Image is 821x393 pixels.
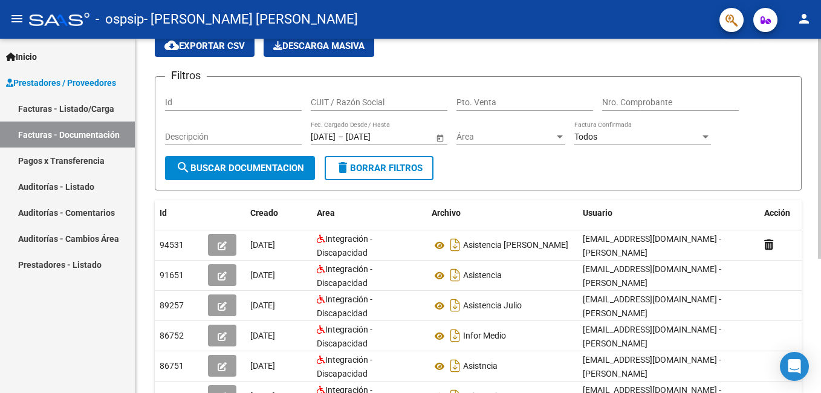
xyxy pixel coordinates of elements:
[447,265,463,285] i: Descargar documento
[764,208,790,218] span: Acción
[432,208,461,218] span: Archivo
[447,356,463,375] i: Descargar documento
[165,156,315,180] button: Buscar Documentacion
[578,200,759,226] datatable-header-cell: Usuario
[250,361,275,371] span: [DATE]
[447,326,463,345] i: Descargar documento
[317,264,372,288] span: Integración - Discapacidad
[336,160,350,175] mat-icon: delete
[160,331,184,340] span: 86752
[160,240,184,250] span: 94531
[583,294,721,318] span: [EMAIL_ADDRESS][DOMAIN_NAME] - [PERSON_NAME]
[346,132,405,142] input: Fecha fin
[317,208,335,218] span: Area
[264,35,374,57] button: Descarga Masiva
[574,132,597,141] span: Todos
[447,296,463,315] i: Descargar documento
[317,234,372,258] span: Integración - Discapacidad
[583,264,721,288] span: [EMAIL_ADDRESS][DOMAIN_NAME] - [PERSON_NAME]
[463,331,506,341] span: Infor Medio
[312,200,427,226] datatable-header-cell: Area
[759,200,820,226] datatable-header-cell: Acción
[463,241,568,250] span: Asistencia [PERSON_NAME]
[583,234,721,258] span: [EMAIL_ADDRESS][DOMAIN_NAME] - [PERSON_NAME]
[144,6,358,33] span: - [PERSON_NAME] [PERSON_NAME]
[463,301,522,311] span: Asistencia Julio
[325,156,433,180] button: Borrar Filtros
[160,270,184,280] span: 91651
[165,67,207,84] h3: Filtros
[317,355,372,378] span: Integración - Discapacidad
[96,6,144,33] span: - ospsip
[250,300,275,310] span: [DATE]
[427,200,578,226] datatable-header-cell: Archivo
[338,132,343,142] span: –
[463,271,502,281] span: Asistencia
[160,361,184,371] span: 86751
[160,208,167,218] span: Id
[336,163,423,174] span: Borrar Filtros
[317,294,372,318] span: Integración - Discapacidad
[780,352,809,381] div: Open Intercom Messenger
[463,362,498,371] span: Asistncia
[797,11,811,26] mat-icon: person
[250,270,275,280] span: [DATE]
[317,325,372,348] span: Integración - Discapacidad
[6,76,116,89] span: Prestadores / Proveedores
[447,235,463,255] i: Descargar documento
[164,41,245,51] span: Exportar CSV
[176,163,304,174] span: Buscar Documentacion
[264,35,374,57] app-download-masive: Descarga masiva de comprobantes (adjuntos)
[250,240,275,250] span: [DATE]
[250,331,275,340] span: [DATE]
[583,325,721,348] span: [EMAIL_ADDRESS][DOMAIN_NAME] - [PERSON_NAME]
[155,35,255,57] button: Exportar CSV
[433,131,446,144] button: Open calendar
[10,11,24,26] mat-icon: menu
[250,208,278,218] span: Creado
[164,38,179,53] mat-icon: cloud_download
[176,160,190,175] mat-icon: search
[583,208,612,218] span: Usuario
[456,132,554,142] span: Área
[160,300,184,310] span: 89257
[245,200,312,226] datatable-header-cell: Creado
[311,132,336,142] input: Fecha inicio
[6,50,37,63] span: Inicio
[273,41,365,51] span: Descarga Masiva
[155,200,203,226] datatable-header-cell: Id
[583,355,721,378] span: [EMAIL_ADDRESS][DOMAIN_NAME] - [PERSON_NAME]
